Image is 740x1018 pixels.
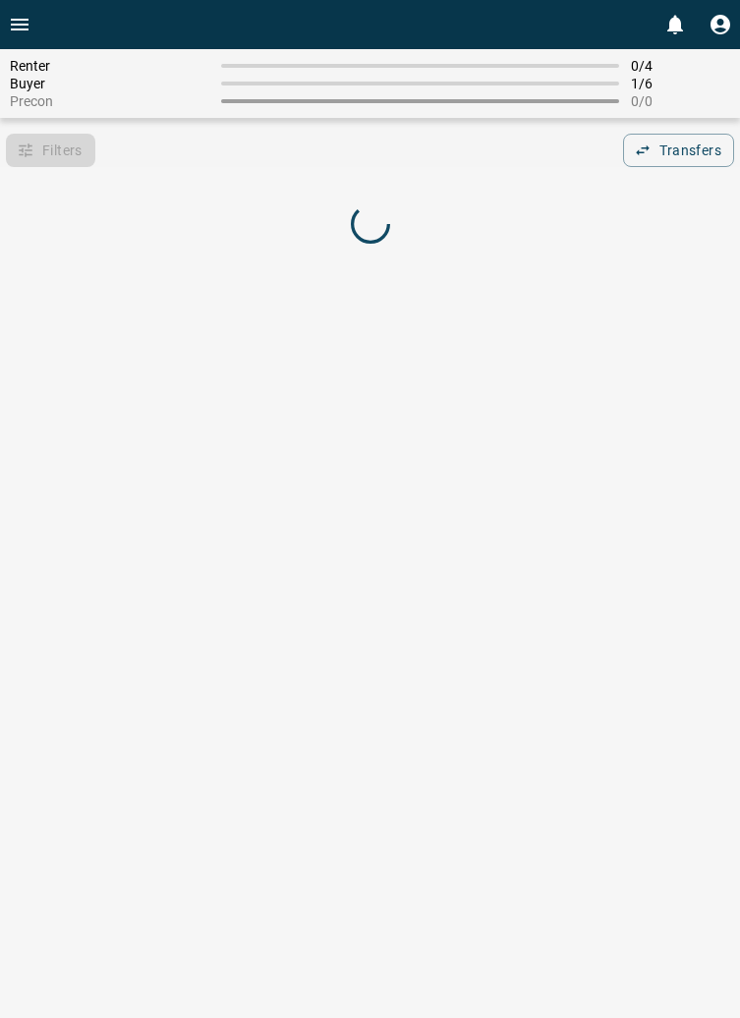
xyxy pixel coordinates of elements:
[10,58,209,74] span: Renter
[10,76,209,91] span: Buyer
[10,93,209,109] span: Precon
[623,134,734,167] button: Transfers
[631,93,730,109] span: 0 / 0
[631,58,730,74] span: 0 / 4
[701,5,740,44] button: Profile
[631,76,730,91] span: 1 / 6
